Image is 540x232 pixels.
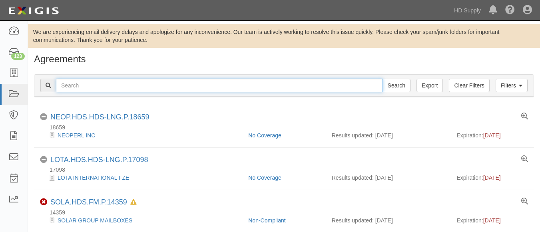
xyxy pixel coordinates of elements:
[332,174,445,182] div: Results updated: [DATE]
[50,198,127,206] a: SOLA.HDS.FM.P.14359
[505,6,515,15] i: Help Center - Complianz
[6,4,61,18] img: logo-5460c22ac91f19d4615b14bd174203de0afe785f0fc80cf4dbbc73dc1793850b.png
[248,174,281,181] a: No Coverage
[521,198,528,205] a: View results summary
[40,131,242,139] div: NEOPERL INC
[496,79,528,92] a: Filters
[50,113,149,121] a: NEOP.HDS.HDS-LNG.P.18659
[40,166,534,174] div: 17098
[483,132,501,139] span: [DATE]
[40,216,242,224] div: SOLAR GROUP MAILBOXES
[56,79,383,92] input: Search
[457,131,528,139] div: Expiration:
[58,174,129,181] a: LOTA INTERNATIONAL FZE
[521,156,528,163] a: View results summary
[483,174,501,181] span: [DATE]
[449,79,489,92] a: Clear Filters
[248,132,281,139] a: No Coverage
[483,217,501,224] span: [DATE]
[28,28,540,44] div: We are experiencing email delivery delays and apologize for any inconvenience. Our team is active...
[457,216,528,224] div: Expiration:
[40,198,47,206] i: Non-Compliant
[332,131,445,139] div: Results updated: [DATE]
[450,2,485,18] a: HD Supply
[383,79,410,92] input: Search
[40,123,534,131] div: 18659
[40,208,534,216] div: 14359
[130,200,137,205] i: In Default since 04/22/2024
[40,113,47,121] i: No Coverage
[58,217,132,224] a: SOLAR GROUP MAILBOXES
[40,174,242,182] div: LOTA INTERNATIONAL FZE
[11,53,25,60] div: 123
[34,54,534,64] h1: Agreements
[40,156,47,163] i: No Coverage
[58,132,95,139] a: NEOPERL INC
[416,79,443,92] a: Export
[457,174,528,182] div: Expiration:
[50,198,137,207] div: SOLA.HDS.FM.P.14359
[50,156,148,165] div: LOTA.HDS.HDS-LNG.P.17098
[521,113,528,120] a: View results summary
[50,113,149,122] div: NEOP.HDS.HDS-LNG.P.18659
[248,217,285,224] a: Non-Compliant
[332,216,445,224] div: Results updated: [DATE]
[50,156,148,164] a: LOTA.HDS.HDS-LNG.P.17098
